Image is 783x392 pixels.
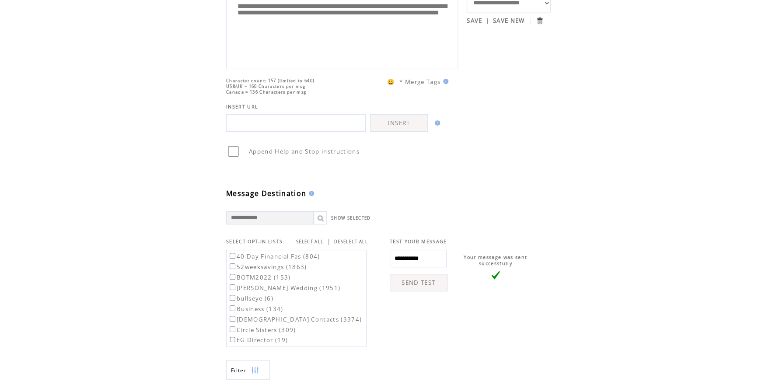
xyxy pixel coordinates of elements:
[331,215,371,221] a: SHOW SELECTED
[230,316,235,322] input: [DEMOGRAPHIC_DATA] Contacts (3374)
[226,238,283,245] span: SELECT OPT-IN LISTS
[440,79,448,84] img: help.gif
[228,315,362,323] label: [DEMOGRAPHIC_DATA] Contacts (3374)
[228,284,340,292] label: [PERSON_NAME] Wedding (1951)
[226,360,270,380] a: Filter
[230,284,235,290] input: [PERSON_NAME] Wedding (1951)
[226,84,305,89] span: US&UK = 160 Characters per msg
[249,147,360,155] span: Append Help and Stop instructions
[228,252,320,260] label: 40 Day Financial Fas (804)
[467,17,482,24] a: SAVE
[230,337,235,343] input: EG Director (19)
[228,294,273,302] label: bullseye (6)
[230,263,235,269] input: 52weeksavings (1863)
[228,326,296,334] label: Circle Sisters (309)
[296,239,323,245] a: SELECT ALL
[230,295,235,301] input: bullseye (6)
[226,78,315,84] span: Character count: 157 (limited to 640)
[228,263,307,271] label: 52weeksavings (1863)
[327,238,330,245] span: |
[491,271,500,280] img: vLarge.png
[399,78,440,86] span: * Merge Tags
[486,17,489,24] span: |
[230,274,235,280] input: BOTM2022 (153)
[228,273,291,281] label: BOTM2022 (153)
[231,367,247,374] span: Show filters
[226,89,306,95] span: Canada = 136 Characters per msg
[306,191,314,196] img: help.gif
[226,104,258,110] span: INSERT URL
[334,239,368,245] a: DESELECT ALL
[230,253,235,259] input: 40 Day Financial Fas (804)
[230,326,235,332] input: Circle Sisters (309)
[228,336,288,344] label: EG Director (19)
[535,17,544,25] input: Submit
[432,120,440,126] img: help.gif
[230,305,235,311] input: Business (134)
[493,17,525,24] a: SAVE NEW
[228,305,283,313] label: Business (134)
[228,346,327,354] label: EGC Commitment Card (163)
[464,254,527,266] span: Your message was sent successfully
[226,189,306,198] span: Message Destination
[370,114,428,132] a: INSERT
[387,78,395,86] span: 😀
[251,360,259,380] img: filters.png
[390,274,447,291] a: SEND TEST
[390,238,447,245] span: TEST YOUR MESSAGE
[528,17,531,24] span: |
